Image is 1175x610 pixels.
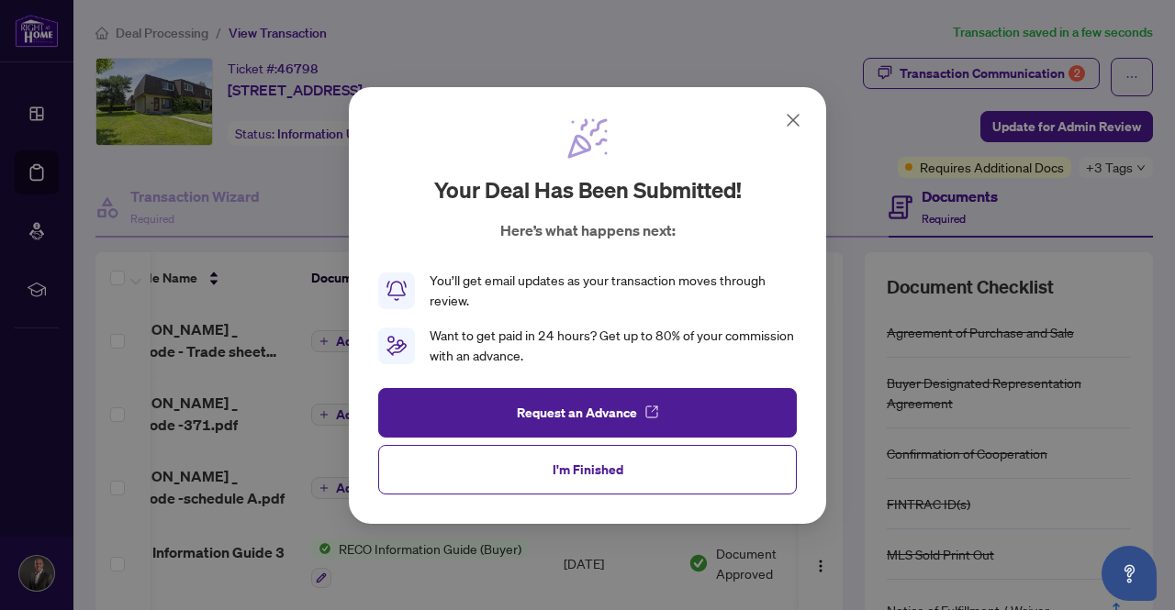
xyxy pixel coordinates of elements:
div: Want to get paid in 24 hours? Get up to 80% of your commission with an advance. [430,326,797,366]
span: Request an Advance [517,397,637,427]
div: You’ll get email updates as your transaction moves through review. [430,271,797,311]
button: Request an Advance [378,387,797,437]
h2: Your deal has been submitted! [434,175,742,205]
span: I'm Finished [553,454,623,483]
button: I'm Finished [378,444,797,494]
p: Here’s what happens next: [500,219,676,241]
button: Open asap [1102,546,1157,601]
